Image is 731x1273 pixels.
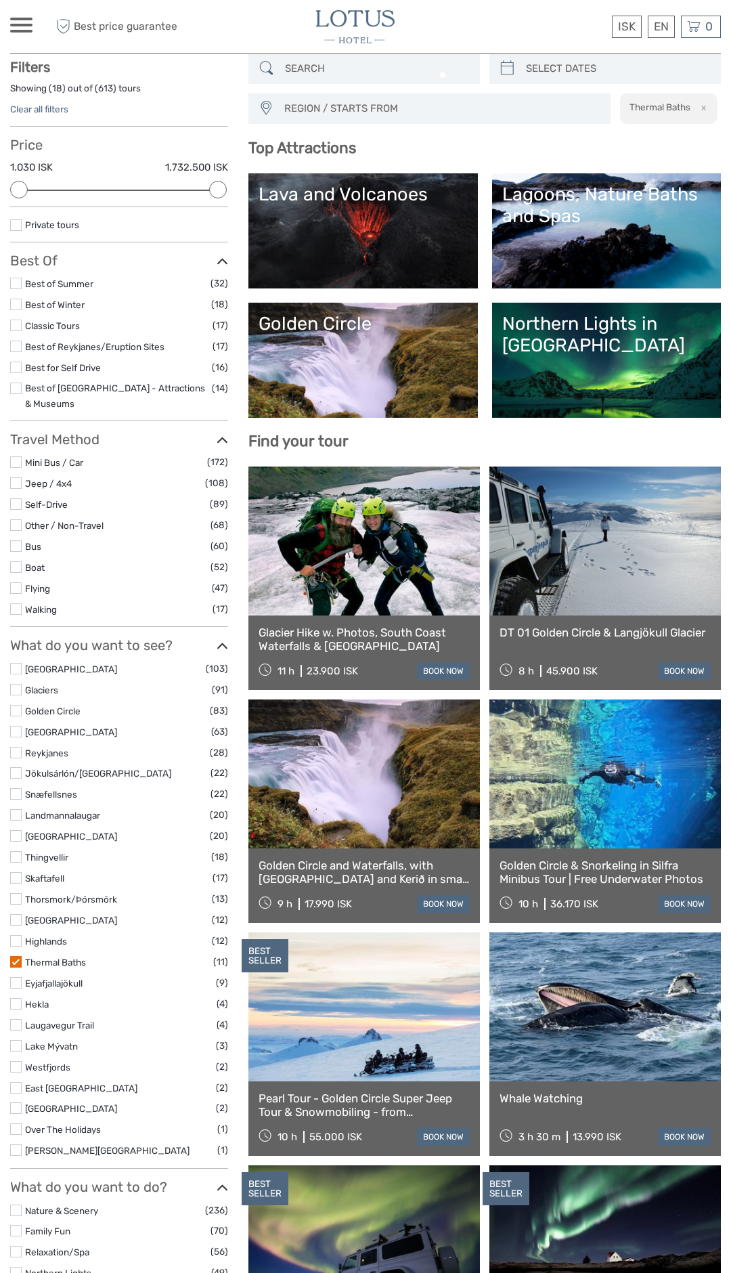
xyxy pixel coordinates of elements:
[25,299,85,310] a: Best of Winter
[25,768,171,779] a: Jökulsárlón/[GEOGRAPHIC_DATA]
[573,1131,621,1143] div: 13.990 ISK
[212,360,228,375] span: (16)
[10,104,68,114] a: Clear all filters
[483,1172,529,1206] div: BEST SELLER
[213,601,228,617] span: (17)
[211,1244,228,1259] span: (56)
[278,98,604,120] button: REGION / STARTS FROM
[211,724,228,739] span: (63)
[25,457,83,468] a: Mini Bus / Car
[500,1092,711,1105] a: Whale Watching
[10,59,50,75] strong: Filters
[259,184,467,205] div: Lava and Volcanoes
[550,898,598,910] div: 36.170 ISK
[259,313,467,335] div: Golden Circle
[25,499,68,510] a: Self-Drive
[518,1131,560,1143] span: 3 h 30 m
[210,745,228,760] span: (28)
[259,626,470,653] a: Glacier Hike w. Photos, South Coast Waterfalls & [GEOGRAPHIC_DATA]
[212,580,228,596] span: (47)
[25,383,205,409] a: Best of [GEOGRAPHIC_DATA] - Attractions & Museums
[25,520,104,531] a: Other / Non-Travel
[216,975,228,991] span: (9)
[546,665,598,677] div: 45.900 ISK
[10,1179,228,1195] h3: What do you want to do?
[211,297,228,312] span: (18)
[518,665,534,677] span: 8 h
[25,1103,117,1114] a: [GEOGRAPHIC_DATA]
[25,894,117,905] a: Thorsmork/Þórsmörk
[217,1121,228,1137] span: (1)
[25,320,80,331] a: Classic Tours
[211,276,228,291] span: (32)
[25,957,86,968] a: Thermal Baths
[25,1226,70,1236] a: Family Fun
[216,1100,228,1116] span: (2)
[25,1020,94,1031] a: Laugavegur Trail
[278,1131,297,1143] span: 10 h
[618,20,636,33] span: ISK
[10,637,228,653] h3: What do you want to see?
[205,475,228,491] span: (108)
[25,1205,98,1216] a: Nature & Scenery
[212,682,228,697] span: (91)
[518,898,538,910] span: 10 h
[216,1038,228,1054] span: (3)
[417,662,470,680] a: book now
[417,895,470,913] a: book now
[25,789,77,800] a: Snæfellsnes
[417,1128,470,1146] a: book now
[25,915,117,926] a: [GEOGRAPHIC_DATA]
[242,939,288,973] div: BEST SELLER
[248,432,349,450] b: Find your tour
[25,278,93,289] a: Best of Summer
[259,313,467,408] a: Golden Circle
[25,685,58,695] a: Glaciers
[25,583,50,594] a: Flying
[248,139,356,157] b: Top Attractions
[25,664,117,674] a: [GEOGRAPHIC_DATA]
[259,1092,470,1119] a: Pearl Tour - Golden Circle Super Jeep Tour & Snowmobiling - from [GEOGRAPHIC_DATA]
[211,538,228,554] span: (60)
[211,849,228,865] span: (18)
[25,936,67,947] a: Highlands
[205,1203,228,1218] span: (236)
[213,870,228,886] span: (17)
[211,517,228,533] span: (68)
[500,859,711,886] a: Golden Circle & Snorkeling in Silfra Minibus Tour | Free Underwater Photos
[520,57,714,81] input: SELECT DATES
[25,1124,101,1135] a: Over The Holidays
[629,102,690,112] h2: Thermal Baths
[217,1017,228,1033] span: (4)
[212,933,228,949] span: (12)
[10,431,228,448] h3: Travel Method
[211,1223,228,1238] span: (70)
[658,662,711,680] a: book now
[278,898,292,910] span: 9 h
[212,912,228,928] span: (12)
[25,706,81,716] a: Golden Circle
[500,626,711,639] a: DT 01 Golden Circle & Langjökull Glacier
[165,160,228,175] label: 1.732.500 ISK
[25,978,83,989] a: Eyjafjallajökull
[309,1131,362,1143] div: 55.000 ISK
[502,313,711,408] a: Northern Lights in [GEOGRAPHIC_DATA]
[213,954,228,970] span: (11)
[25,1247,89,1257] a: Relaxation/Spa
[25,748,68,758] a: Reykjanes
[216,1059,228,1075] span: (2)
[25,219,79,230] a: Private tours
[213,318,228,333] span: (17)
[658,895,711,913] a: book now
[25,341,164,352] a: Best of Reykjanes/Eruption Sites
[307,665,358,677] div: 23.900 ISK
[648,16,675,38] div: EN
[242,1172,288,1206] div: BEST SELLER
[210,496,228,512] span: (89)
[25,562,45,573] a: Boat
[692,100,711,114] button: x
[210,807,228,823] span: (20)
[25,852,68,863] a: Thingvellir
[211,559,228,575] span: (52)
